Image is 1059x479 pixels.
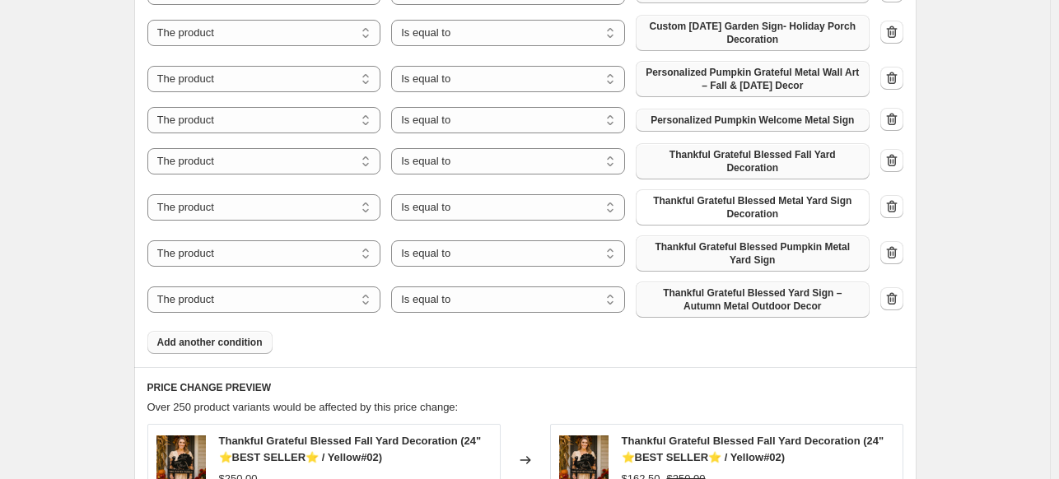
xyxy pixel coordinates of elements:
span: Personalized Pumpkin Welcome Metal Sign [651,114,854,127]
span: Custom [DATE] Garden Sign- Holiday Porch Decoration [646,20,860,46]
span: Thankful Grateful Blessed Fall Yard Decoration [646,148,860,174]
button: Thankful Grateful Blessed Fall Yard Decoration [636,143,870,179]
button: Custom Thanksgiving Garden Sign- Holiday Porch Decoration [636,15,870,51]
button: Thankful Grateful Blessed Metal Yard Sign Decoration [636,189,870,226]
span: Personalized Pumpkin Grateful Metal Wall Art – Fall & [DATE] Decor [646,66,860,92]
span: Thankful Grateful Blessed Yard Sign – Autumn Metal Outdoor Decor [646,286,860,313]
button: Personalized Pumpkin Grateful Metal Wall Art – Fall & Thanksgiving Decor [636,61,870,97]
span: Thankful Grateful Blessed Metal Yard Sign Decoration [646,194,860,221]
button: Thankful Grateful Blessed Pumpkin Metal Yard Sign [636,235,870,272]
span: Over 250 product variants would be affected by this price change: [147,401,459,413]
span: Thankful Grateful Blessed Fall Yard Decoration (24" ⭐BEST SELLER⭐ / Yellow#02) [219,435,482,463]
span: Add another condition [157,336,263,349]
button: Personalized Pumpkin Welcome Metal Sign [636,109,870,132]
h6: PRICE CHANGE PREVIEW [147,381,903,394]
span: Thankful Grateful Blessed Pumpkin Metal Yard Sign [646,240,860,267]
span: Thankful Grateful Blessed Fall Yard Decoration (24" ⭐BEST SELLER⭐ / Yellow#02) [622,435,884,463]
button: Add another condition [147,331,273,354]
button: Thankful Grateful Blessed Yard Sign – Autumn Metal Outdoor Decor [636,281,870,318]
